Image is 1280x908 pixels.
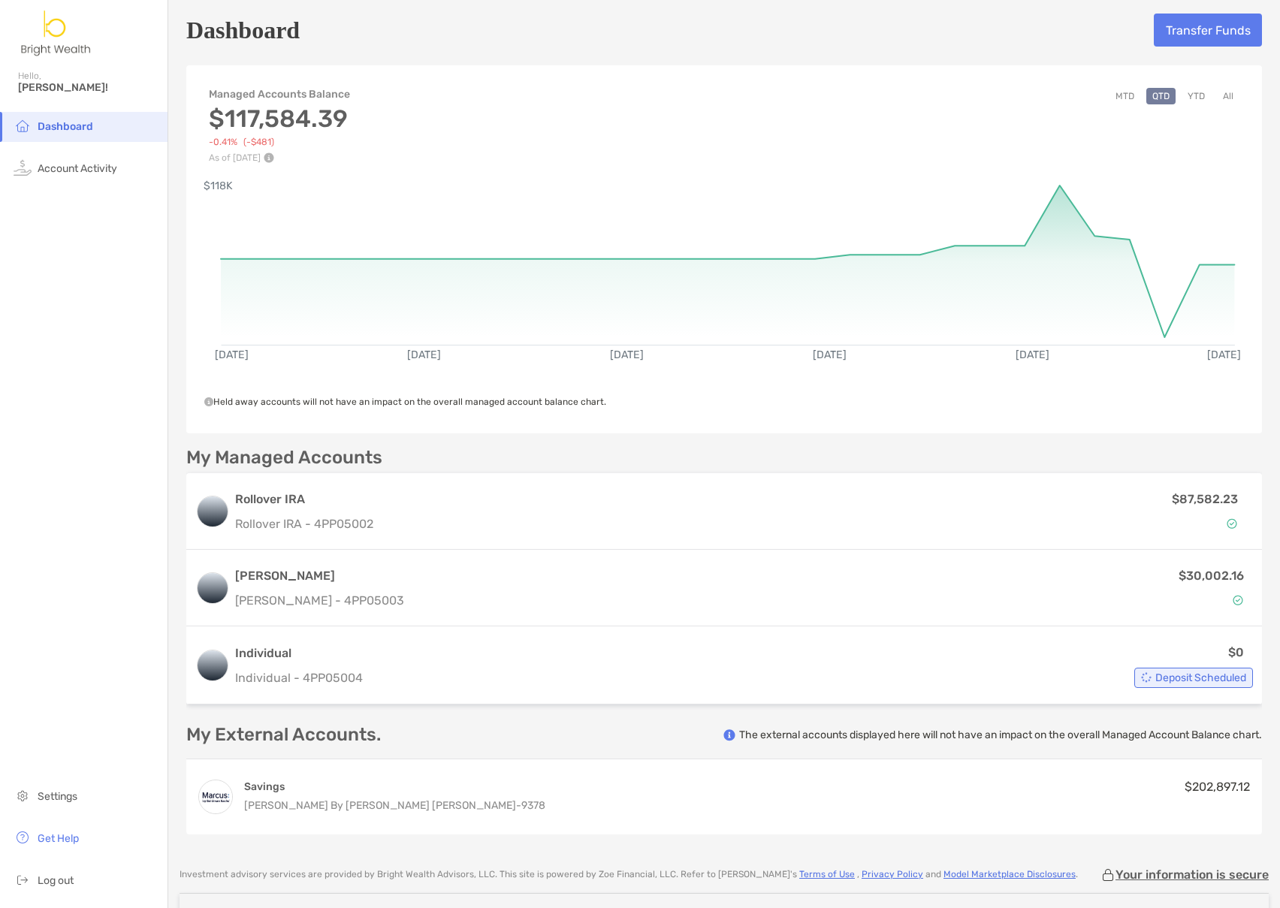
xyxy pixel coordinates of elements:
[209,152,352,163] p: As of [DATE]
[1182,88,1211,104] button: YTD
[862,869,923,879] a: Privacy Policy
[521,799,545,812] span: 9378
[1172,490,1238,508] p: $87,582.23
[18,81,158,94] span: [PERSON_NAME]!
[18,6,95,60] img: Zoe Logo
[14,786,32,804] img: settings icon
[243,137,274,148] span: (-$481)
[14,158,32,176] img: activity icon
[235,514,955,533] p: Rollover IRA - 4PP05002
[799,869,855,879] a: Terms of Use
[1217,88,1239,104] button: All
[204,397,606,407] span: Held away accounts will not have an impact on the overall managed account balance chart.
[235,490,955,508] h3: Rollover IRA
[198,496,228,526] img: logo account
[1179,566,1244,585] p: $30,002.16
[1233,595,1243,605] img: Account Status icon
[1141,672,1152,683] img: Account Status icon
[1227,518,1237,529] img: Account Status icon
[723,729,735,741] img: info
[198,573,228,603] img: logo account
[235,567,404,585] h3: [PERSON_NAME]
[1146,88,1176,104] button: QTD
[1115,867,1269,882] p: Your information is secure
[235,668,363,687] p: Individual - 4PP05004
[1109,88,1140,104] button: MTD
[186,725,381,744] p: My External Accounts.
[1209,348,1242,361] text: [DATE]
[1228,643,1244,662] p: $0
[1154,14,1262,47] button: Transfer Funds
[209,137,237,148] span: -0.41%
[610,348,644,361] text: [DATE]
[198,650,228,680] img: logo account
[38,162,117,175] span: Account Activity
[38,790,77,803] span: Settings
[407,348,441,361] text: [DATE]
[215,348,249,361] text: [DATE]
[209,88,352,101] h4: Managed Accounts Balance
[199,780,232,813] img: Online Savings
[235,591,404,610] p: [PERSON_NAME] - 4PP05003
[38,874,74,887] span: Log out
[14,116,32,134] img: household icon
[14,828,32,846] img: get-help icon
[14,870,32,888] img: logout icon
[1155,674,1246,682] span: Deposit Scheduled
[235,644,363,662] h3: Individual
[264,152,274,163] img: Performance Info
[1016,348,1050,361] text: [DATE]
[204,179,233,192] text: $118K
[244,799,521,812] span: [PERSON_NAME] by [PERSON_NAME] [PERSON_NAME] -
[814,348,847,361] text: [DATE]
[739,728,1262,742] p: The external accounts displayed here will not have an impact on the overall Managed Account Balan...
[943,869,1076,879] a: Model Marketplace Disclosures
[244,780,545,794] h4: Savings
[1185,780,1250,794] span: $202,897.12
[180,869,1078,880] p: Investment advisory services are provided by Bright Wealth Advisors, LLC . This site is powered b...
[209,104,352,133] h3: $117,584.39
[38,832,79,845] span: Get Help
[38,120,93,133] span: Dashboard
[186,13,300,47] h5: Dashboard
[186,448,382,467] p: My Managed Accounts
